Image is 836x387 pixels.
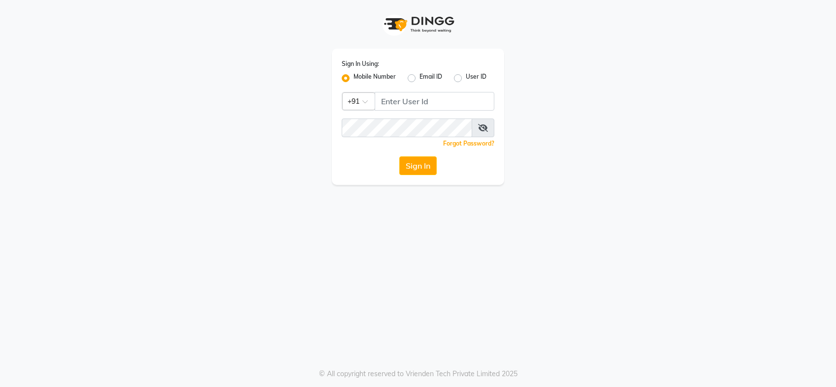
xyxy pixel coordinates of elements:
label: Mobile Number [354,72,396,84]
button: Sign In [399,156,437,175]
input: Username [375,92,494,111]
a: Forgot Password? [443,140,494,147]
label: Email ID [419,72,442,84]
img: logo1.svg [379,10,457,39]
input: Username [342,119,472,137]
label: User ID [466,72,486,84]
label: Sign In Using: [342,60,379,68]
